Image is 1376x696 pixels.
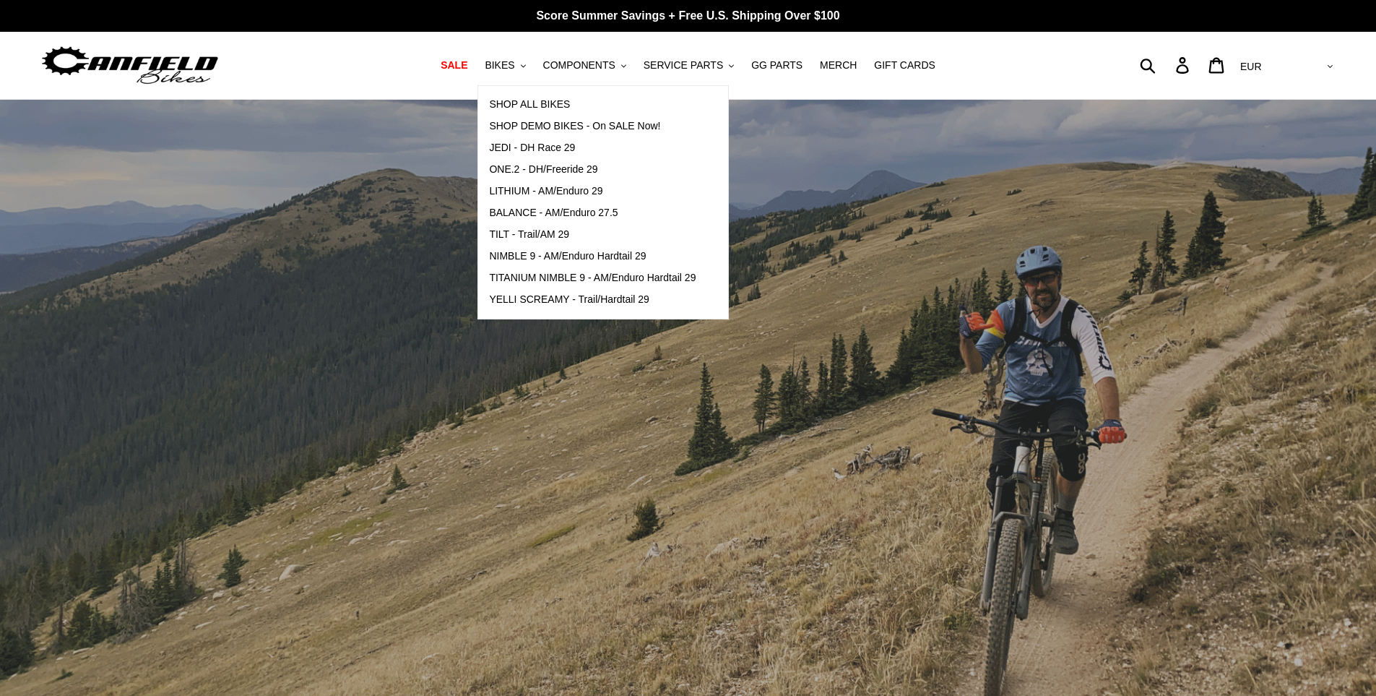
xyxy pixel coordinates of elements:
a: LITHIUM - AM/Enduro 29 [478,181,706,202]
a: SHOP ALL BIKES [478,94,706,116]
a: SALE [433,56,475,75]
span: MERCH [820,59,857,72]
span: TITANIUM NIMBLE 9 - AM/Enduro Hardtail 29 [489,272,696,284]
a: BALANCE - AM/Enduro 27.5 [478,202,706,224]
span: SHOP DEMO BIKES - On SALE Now! [489,120,660,132]
a: TILT - Trail/AM 29 [478,224,706,246]
span: GG PARTS [751,59,802,72]
a: GIFT CARDS [867,56,943,75]
span: SERVICE PARTS [644,59,723,72]
a: NIMBLE 9 - AM/Enduro Hardtail 29 [478,246,706,267]
button: COMPONENTS [536,56,633,75]
span: LITHIUM - AM/Enduro 29 [489,185,602,197]
span: JEDI - DH Race 29 [489,142,575,154]
span: YELLI SCREAMY - Trail/Hardtail 29 [489,293,649,306]
a: GG PARTS [744,56,810,75]
span: SALE [441,59,467,72]
button: SERVICE PARTS [636,56,741,75]
button: BIKES [477,56,532,75]
a: ONE.2 - DH/Freeride 29 [478,159,706,181]
img: Canfield Bikes [40,43,220,88]
span: BIKES [485,59,514,72]
span: ONE.2 - DH/Freeride 29 [489,163,597,176]
input: Search [1148,49,1185,81]
a: MERCH [813,56,864,75]
span: BALANCE - AM/Enduro 27.5 [489,207,618,219]
a: YELLI SCREAMY - Trail/Hardtail 29 [478,289,706,311]
a: SHOP DEMO BIKES - On SALE Now! [478,116,706,137]
span: GIFT CARDS [874,59,935,72]
a: TITANIUM NIMBLE 9 - AM/Enduro Hardtail 29 [478,267,706,289]
span: SHOP ALL BIKES [489,98,570,111]
span: COMPONENTS [543,59,615,72]
a: JEDI - DH Race 29 [478,137,706,159]
span: NIMBLE 9 - AM/Enduro Hardtail 29 [489,250,646,262]
span: TILT - Trail/AM 29 [489,228,569,241]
